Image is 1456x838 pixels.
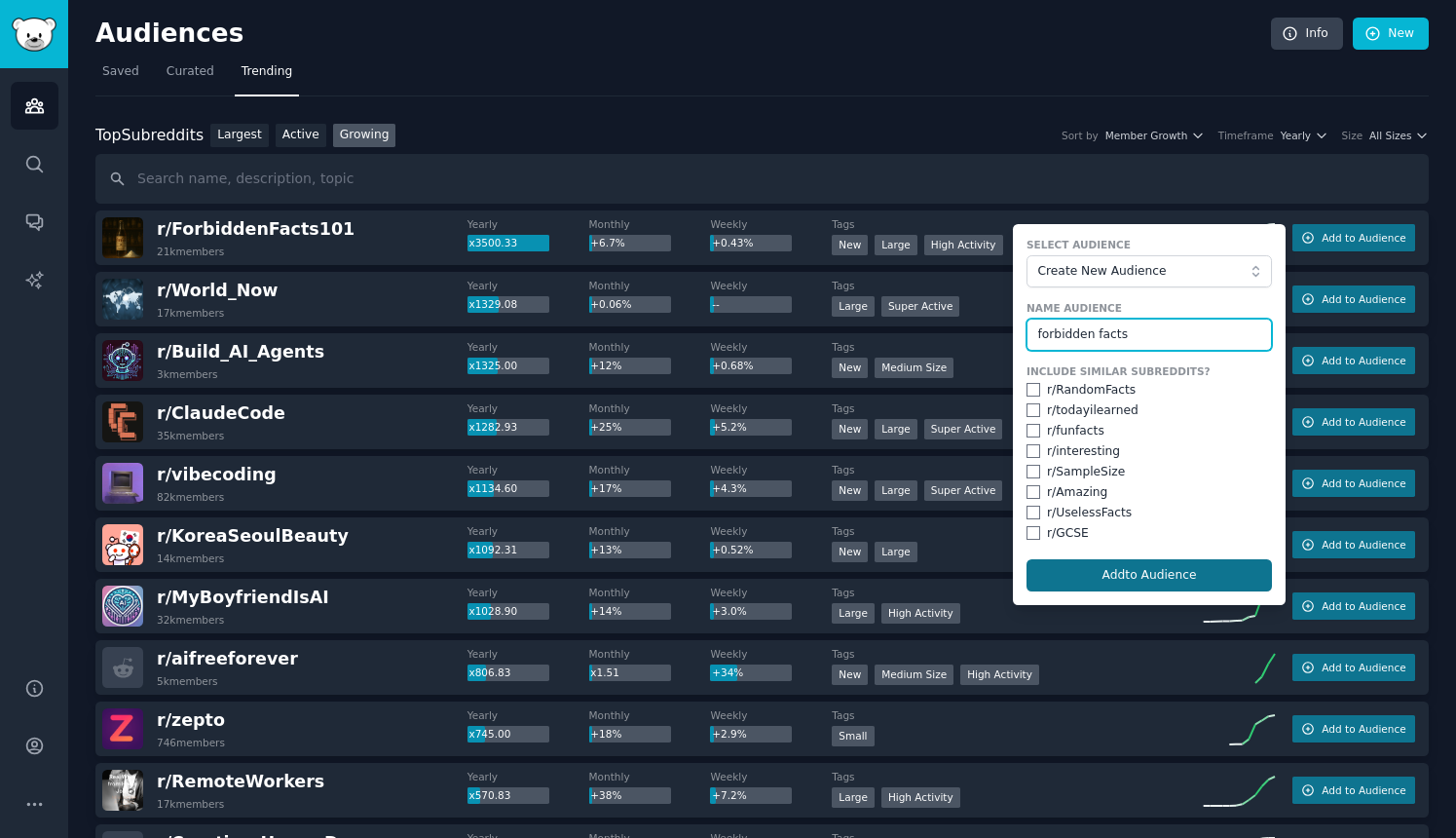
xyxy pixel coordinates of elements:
a: Curated [160,57,221,96]
span: x1028.90 [468,605,517,617]
span: +18% [590,728,621,740]
dt: Yearly [467,401,589,415]
div: r/ UselessFacts [1047,505,1132,522]
img: zepto [102,708,143,749]
dt: Monthly [589,463,711,476]
img: GummySearch logo [12,18,56,52]
div: 3k members [157,367,218,381]
button: Add to Audience [1292,224,1415,251]
button: Add to Audience [1292,654,1415,681]
button: Yearly [1281,129,1328,142]
dt: Monthly [589,586,711,599]
dt: Monthly [589,340,711,354]
dt: Yearly [467,708,589,722]
div: r/ funfacts [1047,423,1104,440]
div: New [832,419,868,439]
div: 21k members [157,245,224,258]
div: 35k members [157,429,224,442]
h2: Audiences [95,19,1271,50]
div: Size [1342,129,1363,142]
dt: Monthly [589,279,711,292]
div: High Activity [881,603,960,624]
div: r/ RandomFacts [1047,382,1136,400]
dt: Monthly [589,708,711,722]
span: Add to Audience [1322,476,1405,490]
span: r/ MyBoyfriendIsAI [157,588,329,607]
dt: Monthly [589,524,711,538]
span: x1092.31 [468,544,517,555]
span: x1282.93 [468,421,517,433]
img: MyBoyfriendIsAI [102,586,143,627]
div: Super Active [924,480,1003,501]
dt: Monthly [589,647,711,661]
img: vibecoding [102,463,143,504]
span: +4.3% [712,482,746,494]
span: Trending [242,63,292,81]
span: +0.43% [712,237,753,248]
button: All Sizes [1369,129,1429,142]
div: New [832,542,868,562]
div: r/ SampleSize [1047,464,1125,481]
dt: Tags [832,647,1197,661]
div: r/ GCSE [1047,525,1089,543]
span: x570.83 [468,789,510,801]
span: +7.2% [712,789,746,801]
div: Large [832,296,875,317]
div: 32k members [157,613,224,627]
div: 14k members [157,552,224,565]
span: x745.00 [468,728,510,740]
span: Add to Audience [1322,599,1405,613]
span: +0.52% [712,544,753,555]
img: ClaudeCode [102,401,143,442]
span: x3500.33 [468,237,517,248]
div: High Activity [924,235,1003,255]
div: 5k members [157,674,218,688]
span: +2.9% [712,728,746,740]
span: r/ World_Now [157,281,278,300]
dt: Tags [832,401,1197,415]
dt: Yearly [467,340,589,354]
a: Growing [333,124,396,148]
span: r/ RemoteWorkers [157,772,324,791]
div: Large [832,787,875,808]
dt: Weekly [710,340,832,354]
dt: Tags [832,463,1197,476]
span: Add to Audience [1322,415,1405,429]
div: Large [875,480,917,501]
dt: Tags [832,340,1197,354]
button: Add to Audience [1292,408,1415,436]
span: Add to Audience [1322,354,1405,367]
div: New [832,480,868,501]
span: +34% [712,667,743,678]
span: Add to Audience [1322,783,1405,797]
span: r/ ForbiddenFacts101 [157,219,355,239]
span: r/ KoreaSeoulBeauty [157,526,349,546]
dt: Weekly [710,279,832,292]
label: Select Audience [1027,238,1272,251]
span: +12% [590,360,621,371]
dt: Tags [832,217,1197,231]
button: Add to Audience [1292,286,1415,313]
a: Largest [210,124,269,148]
button: Member Growth [1105,129,1205,142]
span: +17% [590,482,621,494]
button: Add to Audience [1292,777,1415,804]
div: Timeframe [1218,129,1274,142]
span: Member Growth [1105,129,1188,142]
a: Info [1271,18,1343,51]
span: Add to Audience [1322,231,1405,245]
span: x806.83 [468,667,510,678]
label: Name Audience [1027,301,1272,315]
div: Large [875,419,917,439]
dt: Weekly [710,647,832,661]
img: KoreaSeoulBeauty [102,524,143,565]
div: 746 members [157,736,225,749]
span: Add to Audience [1322,538,1405,552]
span: Curated [167,63,214,81]
div: New [832,665,868,685]
dt: Tags [832,279,1197,292]
span: +0.06% [590,298,631,310]
input: Search name, description, topic [95,154,1429,204]
span: r/ vibecoding [157,465,277,484]
div: Large [875,235,917,255]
